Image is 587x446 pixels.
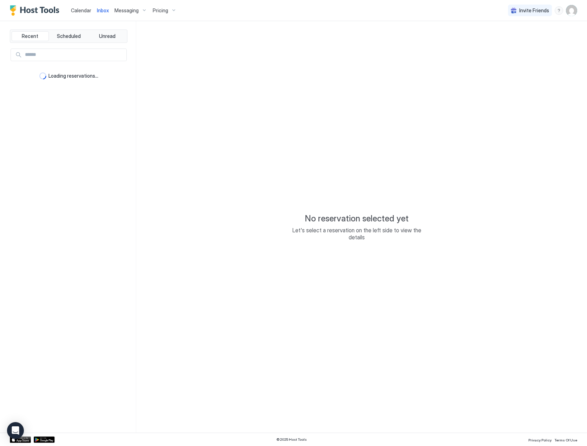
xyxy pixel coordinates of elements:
[71,7,91,14] a: Calendar
[554,438,577,442] span: Terms Of Use
[554,436,577,443] a: Terms Of Use
[305,213,409,224] span: No reservation selected yet
[88,31,126,41] button: Unread
[528,436,552,443] a: Privacy Policy
[57,33,81,39] span: Scheduled
[286,227,427,241] span: Let's select a reservation on the left side to view the details
[99,33,116,39] span: Unread
[10,437,31,443] a: App Store
[71,7,91,13] span: Calendar
[22,33,38,39] span: Recent
[566,5,577,16] div: User profile
[555,6,563,15] div: menu
[97,7,109,13] span: Inbox
[153,7,168,14] span: Pricing
[39,72,46,79] div: loading
[276,437,307,442] span: © 2025 Host Tools
[34,437,55,443] a: Google Play Store
[519,7,549,14] span: Invite Friends
[22,49,126,61] input: Input Field
[7,422,24,439] div: Open Intercom Messenger
[114,7,139,14] span: Messaging
[50,31,87,41] button: Scheduled
[12,31,49,41] button: Recent
[10,30,127,43] div: tab-group
[48,73,98,79] span: Loading reservations...
[528,438,552,442] span: Privacy Policy
[97,7,109,14] a: Inbox
[10,5,62,16] a: Host Tools Logo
